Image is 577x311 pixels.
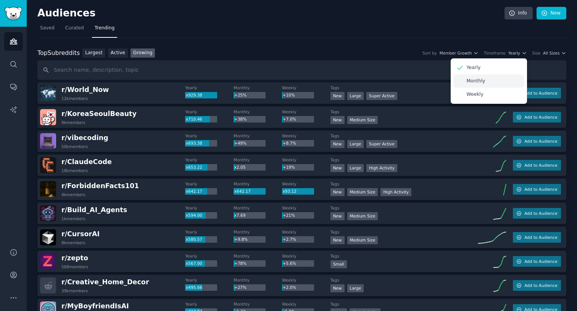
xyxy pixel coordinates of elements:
[347,236,378,244] div: Medium Size
[513,112,561,122] button: Add to Audience
[524,235,557,240] span: Add to Audience
[282,301,330,307] dt: Weekly
[40,205,56,221] img: Build_AI_Agents
[330,260,347,268] div: Small
[330,116,345,124] div: New
[467,64,481,71] p: Yearly
[186,237,202,242] span: x580.57
[40,109,56,125] img: KoreaSeoulBeauty
[524,114,557,120] span: Add to Audience
[508,50,527,56] button: Yearly
[366,92,397,100] div: Super Active
[234,301,282,307] dt: Monthly
[185,253,234,259] dt: Yearly
[65,25,84,32] span: Curated
[234,141,247,145] span: +49%
[282,85,330,90] dt: Weekly
[347,92,364,100] div: Large
[40,85,56,101] img: World_Now
[330,85,475,90] dt: Tags
[467,91,484,98] p: Weekly
[513,136,561,147] button: Add to Audience
[347,212,378,220] div: Medium Size
[185,301,234,307] dt: Yearly
[283,237,296,242] span: +2.7%
[61,302,129,310] span: r/ MyBoyfriendIsAI
[61,158,112,166] span: r/ ClaudeCode
[40,157,56,173] img: ClaudeCode
[366,164,397,172] div: High Activity
[467,78,485,85] p: Monthly
[513,256,561,267] button: Add to Audience
[92,22,117,38] a: Trending
[282,253,330,259] dt: Weekly
[234,189,251,193] span: x642.17
[330,284,345,292] div: New
[37,48,80,58] div: Top Subreddits
[186,165,202,169] span: x653.22
[330,188,345,196] div: New
[95,25,114,32] span: Trending
[61,264,88,269] div: 568 members
[282,229,330,235] dt: Weekly
[131,48,155,58] a: Growing
[40,133,56,149] img: vibecoding
[82,48,105,58] a: Largest
[186,189,202,193] span: x642.17
[532,50,541,56] div: Size
[61,182,139,190] span: r/ ForbiddenFacts101
[330,229,475,235] dt: Tags
[330,205,475,211] dt: Tags
[234,133,282,139] dt: Monthly
[61,110,137,118] span: r/ KoreaSeoulBeauty
[61,144,88,149] div: 50k members
[234,213,246,218] span: x7.69
[330,212,345,220] div: New
[380,188,411,196] div: High Activity
[347,284,364,292] div: Large
[37,22,57,38] a: Saved
[234,261,247,266] span: +78%
[283,285,296,290] span: +2.0%
[347,164,364,172] div: Large
[440,50,472,56] span: Member Growth
[61,96,88,101] div: 12k members
[508,50,520,56] span: Yearly
[185,157,234,163] dt: Yearly
[347,116,378,124] div: Medium Size
[513,232,561,243] button: Add to Audience
[61,278,149,286] span: r/ Creative_Home_Decor
[63,22,87,38] a: Curated
[185,109,234,114] dt: Yearly
[185,229,234,235] dt: Yearly
[40,181,56,197] img: ForbiddenFacts101
[234,229,282,235] dt: Monthly
[283,261,296,266] span: +5.6%
[186,285,202,290] span: x495.66
[234,237,248,242] span: +9.8%
[282,277,330,283] dt: Weekly
[513,208,561,219] button: Add to Audience
[61,206,127,214] span: r/ Build_AI_Agents
[282,157,330,163] dt: Weekly
[37,7,504,19] h2: Audiences
[185,85,234,90] dt: Yearly
[108,48,128,58] a: Active
[330,109,475,114] dt: Tags
[524,259,557,264] span: Add to Audience
[524,90,557,96] span: Add to Audience
[37,60,566,80] input: Search name, description, topic
[524,211,557,216] span: Add to Audience
[282,205,330,211] dt: Weekly
[347,140,364,148] div: Large
[61,216,85,221] div: 1k members
[61,240,85,245] div: 8k members
[234,285,247,290] span: +27%
[283,213,295,218] span: +21%
[283,189,297,193] span: x93.12
[330,92,345,100] div: New
[513,160,561,171] button: Add to Audience
[282,109,330,114] dt: Weekly
[282,181,330,187] dt: Weekly
[513,184,561,195] button: Add to Audience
